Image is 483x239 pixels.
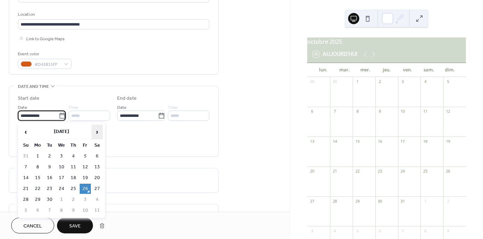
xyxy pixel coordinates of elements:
[32,195,43,205] td: 29
[80,173,91,183] td: 19
[332,169,337,174] div: 21
[355,169,360,174] div: 22
[92,173,103,183] td: 20
[377,139,383,144] div: 16
[80,140,91,150] th: Fr
[18,50,70,58] div: Event color
[117,104,127,111] span: Date
[313,63,334,77] div: lun.
[309,139,315,144] div: 13
[68,195,79,205] td: 2
[445,198,450,204] div: 2
[92,162,103,172] td: 13
[20,162,31,172] td: 7
[92,205,103,216] td: 11
[18,104,27,111] span: Date
[80,205,91,216] td: 10
[26,35,65,43] span: Link to Google Maps
[68,173,79,183] td: 18
[377,169,383,174] div: 23
[400,228,405,233] div: 7
[332,228,337,233] div: 4
[307,37,466,46] div: octobre 2025
[56,205,67,216] td: 8
[376,63,397,77] div: jeu.
[68,162,79,172] td: 11
[32,125,91,140] th: [DATE]
[445,228,450,233] div: 9
[355,63,376,77] div: mer.
[168,104,178,111] span: Time
[397,63,418,77] div: ven.
[68,140,79,150] th: Th
[20,173,31,183] td: 14
[68,151,79,161] td: 4
[439,63,460,77] div: dim.
[32,173,43,183] td: 15
[69,104,78,111] span: Time
[44,184,55,194] td: 23
[68,184,79,194] td: 25
[68,205,79,216] td: 9
[18,83,49,90] span: Date and time
[56,162,67,172] td: 10
[92,195,103,205] td: 4
[20,151,31,161] td: 31
[377,198,383,204] div: 30
[445,139,450,144] div: 19
[11,218,54,233] button: Cancel
[92,184,103,194] td: 27
[32,205,43,216] td: 6
[310,49,360,59] button: 26Aujourd'hui
[309,79,315,84] div: 29
[56,184,67,194] td: 24
[20,140,31,150] th: Su
[92,151,103,161] td: 6
[23,223,42,230] span: Cancel
[32,184,43,194] td: 22
[92,140,103,150] th: Sa
[56,151,67,161] td: 3
[423,198,428,204] div: 1
[400,169,405,174] div: 24
[400,79,405,84] div: 3
[400,109,405,114] div: 10
[355,109,360,114] div: 8
[20,195,31,205] td: 28
[377,79,383,84] div: 2
[423,228,428,233] div: 8
[400,139,405,144] div: 17
[332,139,337,144] div: 14
[332,198,337,204] div: 28
[92,125,102,139] span: ›
[418,63,439,77] div: sam.
[117,95,137,102] div: End date
[423,139,428,144] div: 18
[56,173,67,183] td: 17
[44,173,55,183] td: 16
[18,11,208,18] div: Location
[334,63,355,77] div: mar.
[377,228,383,233] div: 6
[32,162,43,172] td: 8
[445,79,450,84] div: 5
[56,140,67,150] th: We
[35,61,60,68] span: #D45B15FF
[57,218,93,233] button: Save
[44,162,55,172] td: 9
[21,125,31,139] span: ‹
[377,109,383,114] div: 9
[309,169,315,174] div: 20
[32,140,43,150] th: Mo
[32,151,43,161] td: 1
[400,198,405,204] div: 31
[44,195,55,205] td: 30
[445,169,450,174] div: 26
[423,169,428,174] div: 25
[332,79,337,84] div: 30
[355,228,360,233] div: 5
[44,151,55,161] td: 2
[20,184,31,194] td: 21
[423,109,428,114] div: 11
